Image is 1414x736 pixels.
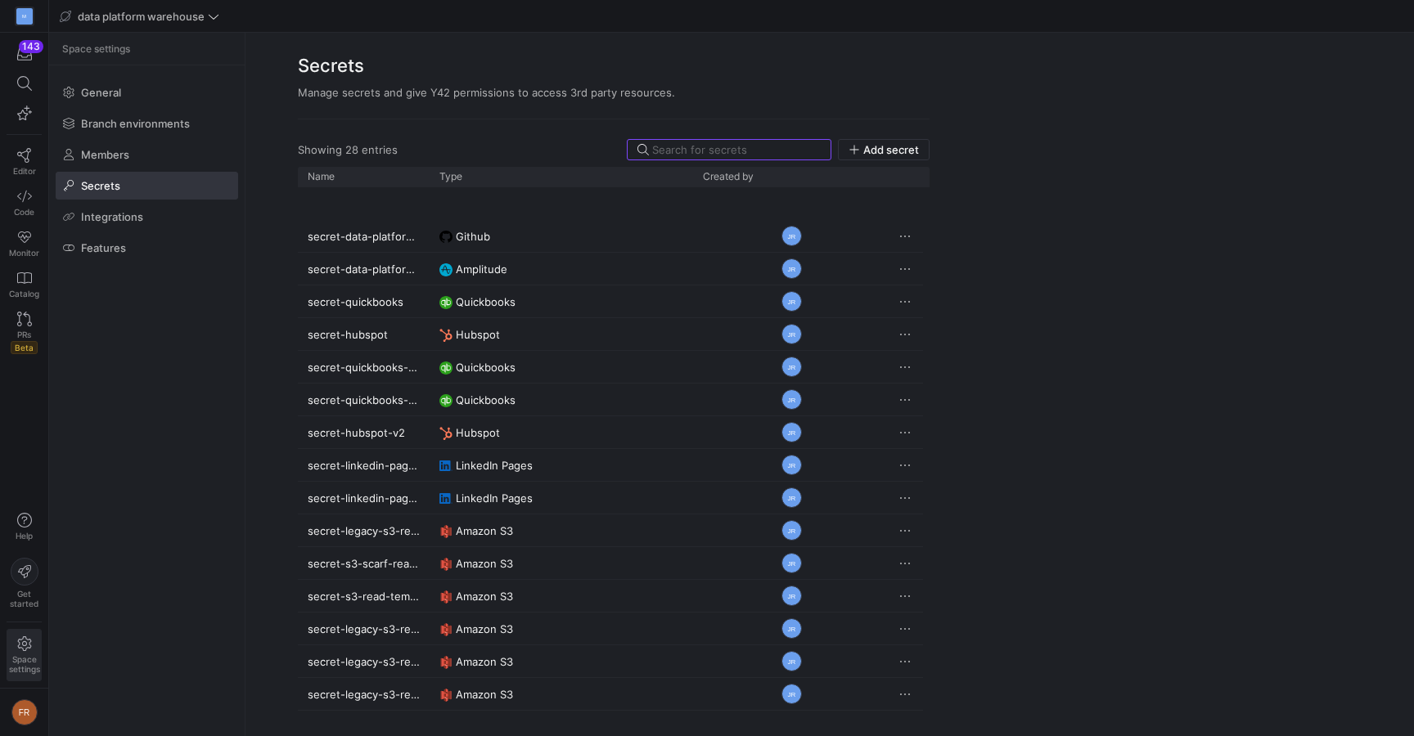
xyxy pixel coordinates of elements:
[456,679,513,711] span: Amazon S3
[11,699,38,725] div: FR
[13,166,36,176] span: Editor
[56,234,238,262] a: Features
[62,43,130,55] span: Space settings
[298,220,923,253] div: Press SPACE to select this row.
[439,689,453,702] img: undefined
[56,110,238,137] a: Branch environments
[439,656,453,669] img: undefined
[298,613,430,644] div: secret-legacy-s3-read-temp-v4
[298,52,930,79] h2: Secrets
[81,86,121,99] span: General
[456,221,490,253] span: Github
[14,207,34,217] span: Code
[7,264,42,305] a: Catalog
[298,482,430,514] div: secret-linkedin-pages-v2
[298,613,923,645] div: Press SPACE to select this row.
[298,416,923,449] div: Press SPACE to select this row.
[781,455,802,475] div: JR
[439,525,453,538] img: undefined
[439,590,453,604] img: undefined
[9,248,39,258] span: Monitor
[781,357,802,377] div: JR
[439,623,453,636] img: undefined
[703,171,754,182] span: Created by
[7,182,42,223] a: Code
[298,547,923,580] div: Press SPACE to select this row.
[298,351,430,383] div: secret-quickbooks-v2
[16,8,33,25] div: M
[456,548,513,580] span: Amazon S3
[298,285,430,317] div: secret-quickbooks
[298,449,430,481] div: secret-linkedin-pages
[439,460,453,472] img: undefined
[7,141,42,182] a: Editor
[298,285,923,318] div: Press SPACE to select this row.
[439,231,453,244] img: undefined
[456,646,513,678] span: Amazon S3
[81,210,143,223] span: Integrations
[7,305,42,361] a: PRsBeta
[14,531,34,541] span: Help
[298,514,923,547] div: Press SPACE to select this row.
[439,493,453,505] img: undefined
[17,330,31,339] span: PRs
[781,618,802,639] div: JR
[7,39,42,69] button: 143
[781,520,802,541] div: JR
[298,318,923,351] div: Press SPACE to select this row.
[298,678,923,711] div: Press SPACE to select this row.
[863,143,919,156] span: Add secret
[781,258,802,279] div: JR
[298,678,430,710] div: secret-legacy-s3-read-prod-v3
[456,286,516,318] span: Quickbooks
[781,651,802,671] div: JR
[781,684,802,704] div: JR
[439,263,453,276] img: undefined
[456,319,500,351] span: Hubspot
[298,384,923,416] div: Press SPACE to select this row.
[456,384,516,416] span: Quickbooks
[456,515,513,547] span: Amazon S3
[298,253,430,285] div: secret-data-platform-amplitude
[298,547,430,579] div: secret-s3-scarf-read-temp-v2
[439,361,453,375] img: undefined
[781,324,802,344] div: JR
[781,422,802,442] div: JR
[7,629,42,681] a: Spacesettings
[298,482,923,514] div: Press SPACE to select this row.
[652,143,821,156] input: Search for secrets
[439,329,453,342] img: undefined
[56,79,238,106] a: General
[439,171,462,182] span: Type
[456,417,500,449] span: Hubspot
[439,558,453,571] img: undefined
[439,394,453,407] img: undefined
[81,148,129,161] span: Members
[781,586,802,606] div: JR
[78,10,205,23] span: data platform warehouse
[456,254,507,285] span: Amplitude
[298,416,430,448] div: secret-hubspot-v2
[9,654,40,674] span: Space settings
[456,482,533,514] span: LinkedIn Pages
[781,389,802,410] div: JR
[456,613,513,645] span: Amazon S3
[56,172,238,200] a: Secrets
[56,141,238,168] a: Members
[298,220,430,252] div: secret-data-platform-github-api
[7,2,42,30] a: M
[298,580,923,613] div: Press SPACE to select this row.
[298,86,930,99] div: Manage secrets and give Y42 permissions to access 3rd party resources.
[7,695,42,729] button: FR
[9,289,39,298] span: Catalog
[298,318,430,350] div: secret-hubspot
[456,450,533,482] span: LinkedIn Pages
[439,427,453,440] img: undefined
[7,551,42,615] button: Getstarted
[838,139,930,160] button: Add secret
[7,223,42,264] a: Monitor
[298,384,430,415] div: secret-quickbooks-v3
[781,487,802,508] div: JR
[298,253,923,285] div: Press SPACE to select this row.
[298,351,923,384] div: Press SPACE to select this row.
